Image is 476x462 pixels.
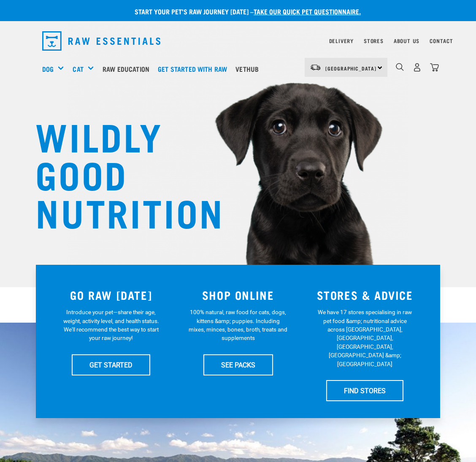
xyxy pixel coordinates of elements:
[156,52,233,86] a: Get started with Raw
[310,64,321,71] img: van-moving.png
[42,64,54,74] a: Dog
[430,39,453,42] a: Contact
[394,39,419,42] a: About Us
[326,380,403,401] a: FIND STORES
[329,39,354,42] a: Delivery
[73,64,83,74] a: Cat
[254,9,361,13] a: take our quick pet questionnaire.
[42,31,160,51] img: Raw Essentials Logo
[364,39,384,42] a: Stores
[53,288,170,302] h3: GO RAW [DATE]
[35,116,204,230] h1: WILDLY GOOD NUTRITION
[62,308,161,342] p: Introduce your pet—share their age, weight, activity level, and health status. We'll recommend th...
[396,63,404,71] img: home-icon-1@2x.png
[189,308,288,342] p: 100% natural, raw food for cats, dogs, kittens &amp; puppies. Including mixes, minces, bones, bro...
[233,52,265,86] a: Vethub
[35,28,441,54] nav: dropdown navigation
[72,354,150,375] a: GET STARTED
[180,288,297,302] h3: SHOP ONLINE
[306,288,423,302] h3: STORES & ADVICE
[100,52,156,86] a: Raw Education
[203,354,273,375] a: SEE PACKS
[325,67,376,70] span: [GEOGRAPHIC_DATA]
[413,63,422,72] img: user.png
[430,63,439,72] img: home-icon@2x.png
[315,308,414,368] p: We have 17 stores specialising in raw pet food &amp; nutritional advice across [GEOGRAPHIC_DATA],...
